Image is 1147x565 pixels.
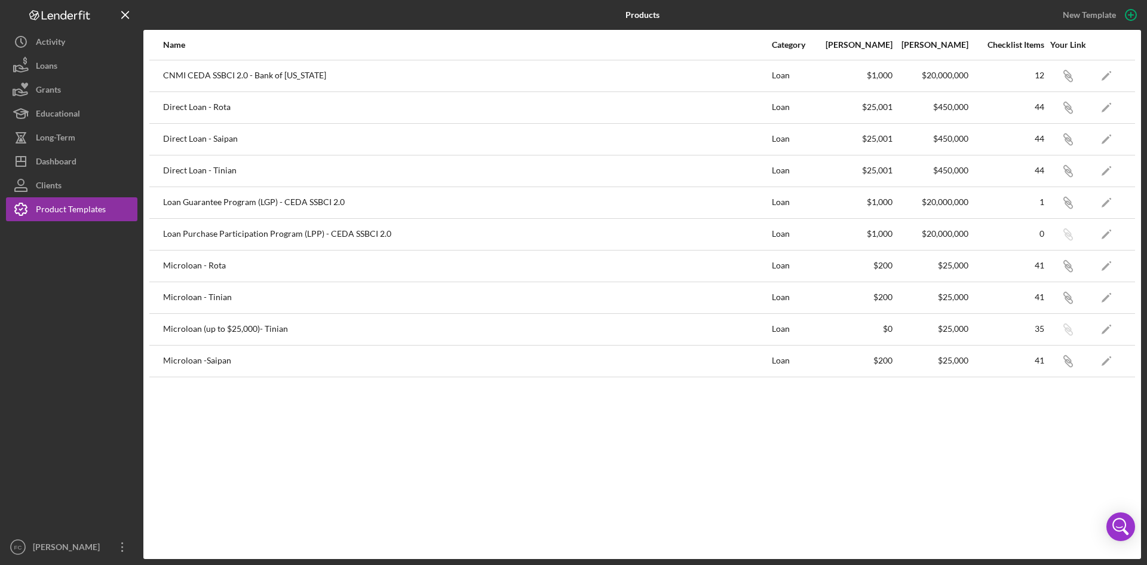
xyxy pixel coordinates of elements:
[894,102,968,112] div: $450,000
[818,197,893,207] div: $1,000
[894,356,968,365] div: $25,000
[772,314,817,344] div: Loan
[970,134,1044,143] div: 44
[6,30,137,54] button: Activity
[625,10,660,20] b: Products
[36,54,57,81] div: Loans
[818,166,893,175] div: $25,001
[163,346,771,376] div: Microloan -Saipan
[1056,6,1141,24] button: New Template
[6,102,137,126] button: Educational
[772,156,817,186] div: Loan
[894,292,968,302] div: $25,000
[970,229,1044,239] div: 0
[772,219,817,249] div: Loan
[970,102,1044,112] div: 44
[970,261,1044,270] div: 41
[1045,40,1090,50] div: Your Link
[6,535,137,559] button: FC[PERSON_NAME]
[36,30,65,57] div: Activity
[818,102,893,112] div: $25,001
[36,197,106,224] div: Product Templates
[163,283,771,313] div: Microloan - Tinian
[6,126,137,149] button: Long-Term
[894,324,968,334] div: $25,000
[36,102,80,129] div: Educational
[818,229,893,239] div: $1,000
[818,71,893,80] div: $1,000
[30,535,108,562] div: [PERSON_NAME]
[163,219,771,249] div: Loan Purchase Participation Program (LPP) - CEDA SSBCI 2.0
[970,197,1044,207] div: 1
[818,134,893,143] div: $25,001
[6,54,137,78] button: Loans
[772,188,817,218] div: Loan
[1063,6,1116,24] div: New Template
[894,134,968,143] div: $450,000
[894,197,968,207] div: $20,000,000
[772,61,817,91] div: Loan
[36,78,61,105] div: Grants
[1106,512,1135,541] div: Open Intercom Messenger
[163,314,771,344] div: Microloan (up to $25,000)- Tinian
[894,40,968,50] div: [PERSON_NAME]
[14,544,22,551] text: FC
[818,356,893,365] div: $200
[970,292,1044,302] div: 41
[163,40,771,50] div: Name
[163,156,771,186] div: Direct Loan - Tinian
[163,61,771,91] div: CNMI CEDA SSBCI 2.0 - Bank of [US_STATE]
[163,93,771,123] div: Direct Loan - Rota
[818,40,893,50] div: [PERSON_NAME]
[970,356,1044,365] div: 41
[818,324,893,334] div: $0
[36,173,62,200] div: Clients
[772,93,817,123] div: Loan
[163,124,771,154] div: Direct Loan - Saipan
[6,78,137,102] button: Grants
[772,283,817,313] div: Loan
[894,71,968,80] div: $20,000,000
[818,261,893,270] div: $200
[163,251,771,281] div: Microloan - Rota
[894,229,968,239] div: $20,000,000
[970,324,1044,334] div: 35
[772,40,817,50] div: Category
[772,124,817,154] div: Loan
[6,149,137,173] button: Dashboard
[970,166,1044,175] div: 44
[36,149,76,176] div: Dashboard
[772,251,817,281] div: Loan
[894,166,968,175] div: $450,000
[818,292,893,302] div: $200
[6,173,137,197] button: Clients
[6,197,137,221] button: Product Templates
[970,40,1044,50] div: Checklist Items
[772,346,817,376] div: Loan
[894,261,968,270] div: $25,000
[163,188,771,218] div: Loan Guarantee Program (LGP) - CEDA SSBCI 2.0
[36,126,75,152] div: Long-Term
[970,71,1044,80] div: 12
